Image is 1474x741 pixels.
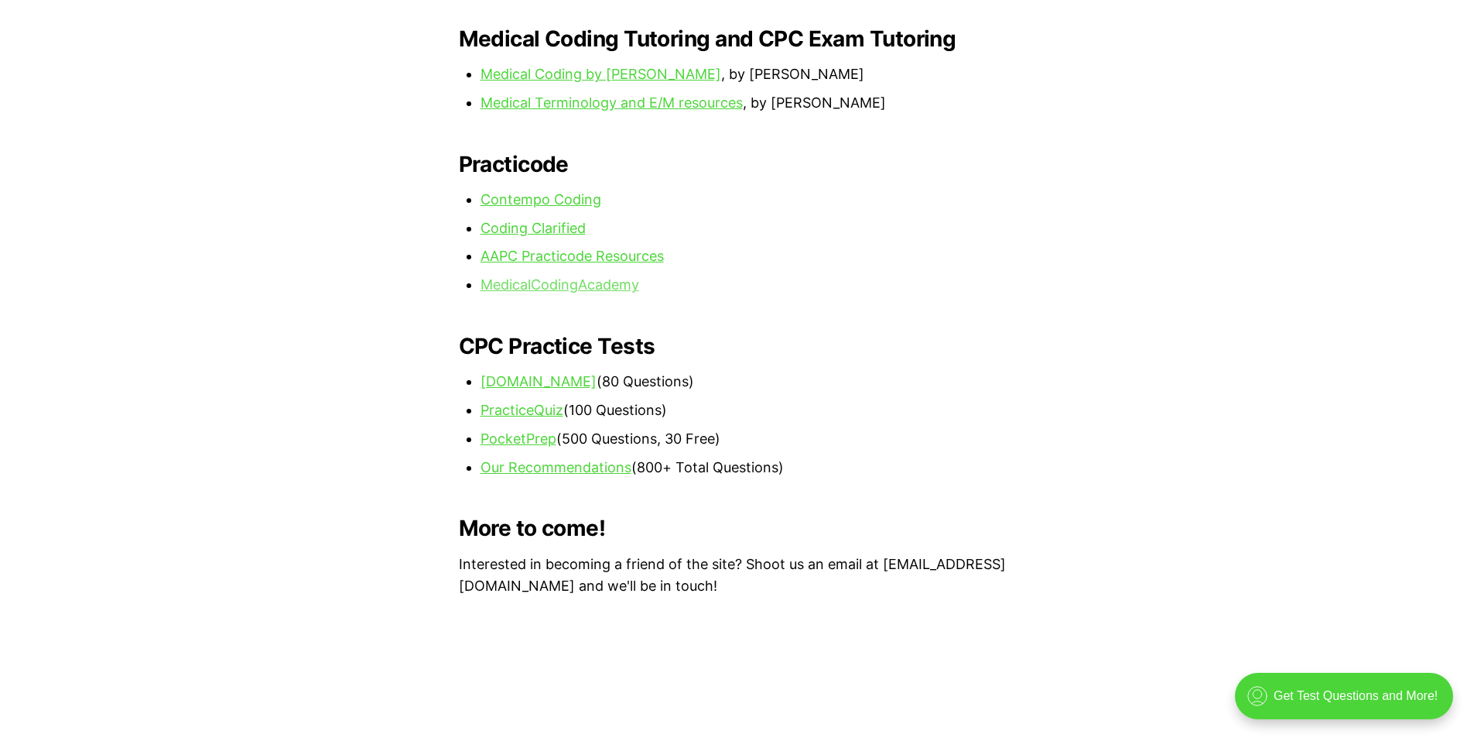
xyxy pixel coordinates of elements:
a: PracticeQuiz [481,402,563,418]
li: (500 Questions, 30 Free) [481,428,1016,451]
p: Interested in becoming a friend of the site? Shoot us an email at [EMAIL_ADDRESS][DOMAIN_NAME] an... [459,554,1016,599]
h2: Practicode [459,152,1016,177]
a: Coding Clarified [481,220,586,236]
a: MedicalCodingAcademy [481,276,639,293]
a: Medical Terminology and E/M resources [481,94,743,111]
li: , by [PERSON_NAME] [481,92,1016,115]
li: (80 Questions) [481,371,1016,393]
a: AAPC Practicode Resources [481,248,664,264]
iframe: portal-trigger [1222,665,1474,741]
li: (800+ Total Questions) [481,457,1016,479]
a: Contempo Coding [481,191,601,208]
a: Our Recommendations [481,459,631,475]
a: [DOMAIN_NAME] [481,373,597,389]
h2: More to come! [459,516,1016,540]
a: PocketPrep [481,431,556,447]
h2: Medical Coding Tutoring and CPC Exam Tutoring [459,26,1016,51]
li: (100 Questions) [481,400,1016,422]
li: , by [PERSON_NAME] [481,63,1016,86]
a: Medical Coding by [PERSON_NAME] [481,66,721,82]
h2: CPC Practice Tests [459,334,1016,358]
